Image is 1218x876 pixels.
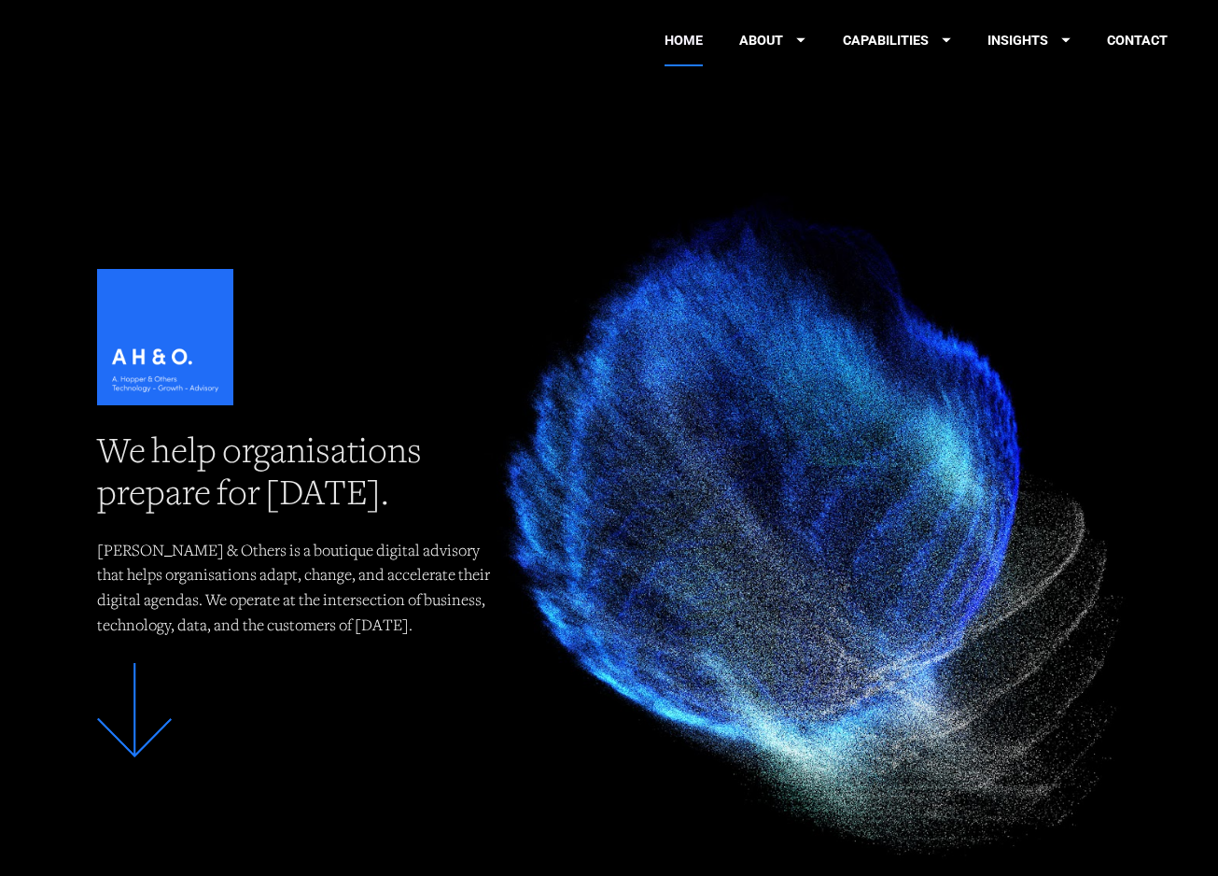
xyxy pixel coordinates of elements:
a: INSIGHTS [987,15,1071,66]
a: CONTACT [1107,15,1168,66]
a: ABOUT [739,15,805,66]
span: We help organisations prepare for [DATE]. [97,436,427,514]
span: [PERSON_NAME] & Others is a boutique digital advisory that helps organisations adapt, change, and... [97,544,493,634]
a: CAPABILITIES [843,15,951,66]
a: HOME [665,15,703,66]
